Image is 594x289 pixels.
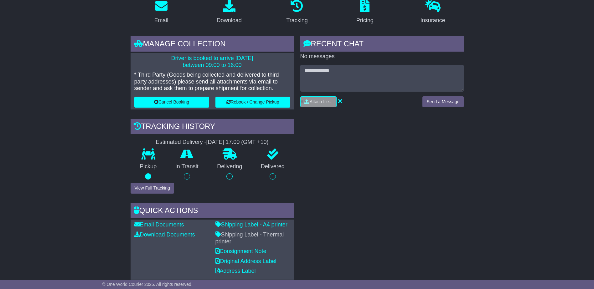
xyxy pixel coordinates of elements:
[286,16,307,25] div: Tracking
[251,163,294,170] p: Delivered
[215,231,284,245] a: Shipping Label - Thermal printer
[131,119,294,136] div: Tracking history
[356,16,374,25] div: Pricing
[215,248,266,254] a: Consignment Note
[215,221,287,228] a: Shipping Label - A4 printer
[217,16,242,25] div: Download
[422,96,463,107] button: Send a Message
[215,268,256,274] a: Address Label
[134,97,209,108] button: Cancel Booking
[215,97,290,108] button: Rebook / Change Pickup
[300,36,464,53] div: RECENT CHAT
[134,221,184,228] a: Email Documents
[154,16,168,25] div: Email
[131,203,294,220] div: Quick Actions
[300,53,464,60] p: No messages
[134,55,290,68] p: Driver is booked to arrive [DATE] between 09:00 to 16:00
[134,72,290,92] p: * Third Party (Goods being collected and delivered to third party addresses) please send all atta...
[131,36,294,53] div: Manage collection
[166,163,208,170] p: In Transit
[131,163,166,170] p: Pickup
[421,16,445,25] div: Insurance
[215,258,276,264] a: Original Address Label
[131,183,174,194] button: View Full Tracking
[206,139,269,146] div: [DATE] 17:00 (GMT +10)
[131,139,294,146] div: Estimated Delivery -
[102,282,193,287] span: © One World Courier 2025. All rights reserved.
[208,163,252,170] p: Delivering
[134,231,195,238] a: Download Documents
